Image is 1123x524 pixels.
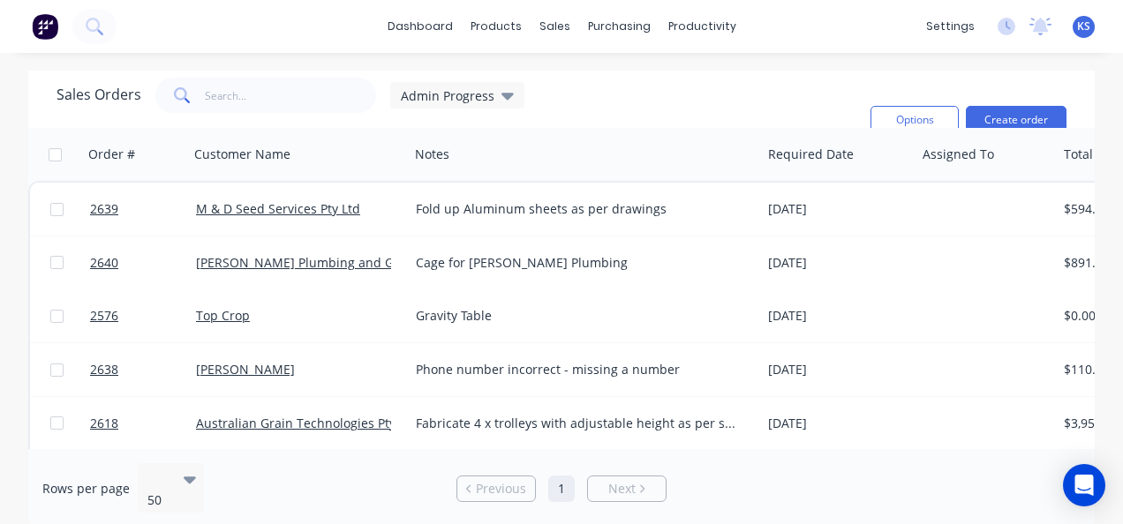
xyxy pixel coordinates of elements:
div: Phone number incorrect - missing a number [416,361,737,378]
a: [PERSON_NAME] Plumbing and Gas [196,254,407,271]
a: 2618 [90,397,196,450]
div: productivity [659,13,745,40]
div: sales [531,13,579,40]
div: [DATE] [768,254,908,272]
div: Notes [415,146,449,163]
span: 2618 [90,415,118,432]
div: [DATE] [768,200,908,218]
ul: Pagination [449,475,674,502]
span: Rows per page [42,480,130,498]
a: Page 1 is your current page [548,475,575,502]
button: Create order [966,106,1066,134]
div: Gravity Table [416,307,737,325]
div: [DATE] [768,307,908,325]
div: Fold up Aluminum sheets as per drawings [416,200,737,218]
img: Factory [32,13,58,40]
div: Total ($) [1064,146,1111,163]
div: Cage for [PERSON_NAME] Plumbing [416,254,737,272]
div: purchasing [579,13,659,40]
input: Search... [205,78,377,113]
span: 2639 [90,200,118,218]
a: M & D Seed Services Pty Ltd [196,200,360,217]
span: 2576 [90,307,118,325]
a: 2576 [90,289,196,342]
button: Options [871,106,959,134]
h1: Sales Orders [57,86,141,103]
div: Customer Name [194,146,290,163]
a: Previous page [457,480,535,498]
span: 2638 [90,361,118,378]
div: settings [917,13,984,40]
span: Previous [476,480,526,498]
div: Order # [88,146,135,163]
div: [DATE] [768,361,908,378]
span: KS [1077,19,1090,34]
a: Australian Grain Technologies Pty Ltd [196,415,418,431]
div: Required Date [768,146,854,163]
a: Top Crop [196,307,250,324]
div: Assigned To [923,146,994,163]
a: 2638 [90,343,196,396]
div: Fabricate 4 x trolleys with adjustable height as per sample, add sliding extension on top to allo... [416,415,737,432]
span: Next [608,480,636,498]
span: Admin Progress [401,86,494,105]
div: Open Intercom Messenger [1063,464,1105,506]
a: 2640 [90,236,196,289]
a: Next page [588,480,666,498]
a: [PERSON_NAME] [196,361,295,378]
div: products [462,13,531,40]
span: 2640 [90,254,118,272]
a: 2639 [90,183,196,236]
a: dashboard [379,13,462,40]
div: [DATE] [768,415,908,432]
div: 50 [147,491,169,509]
